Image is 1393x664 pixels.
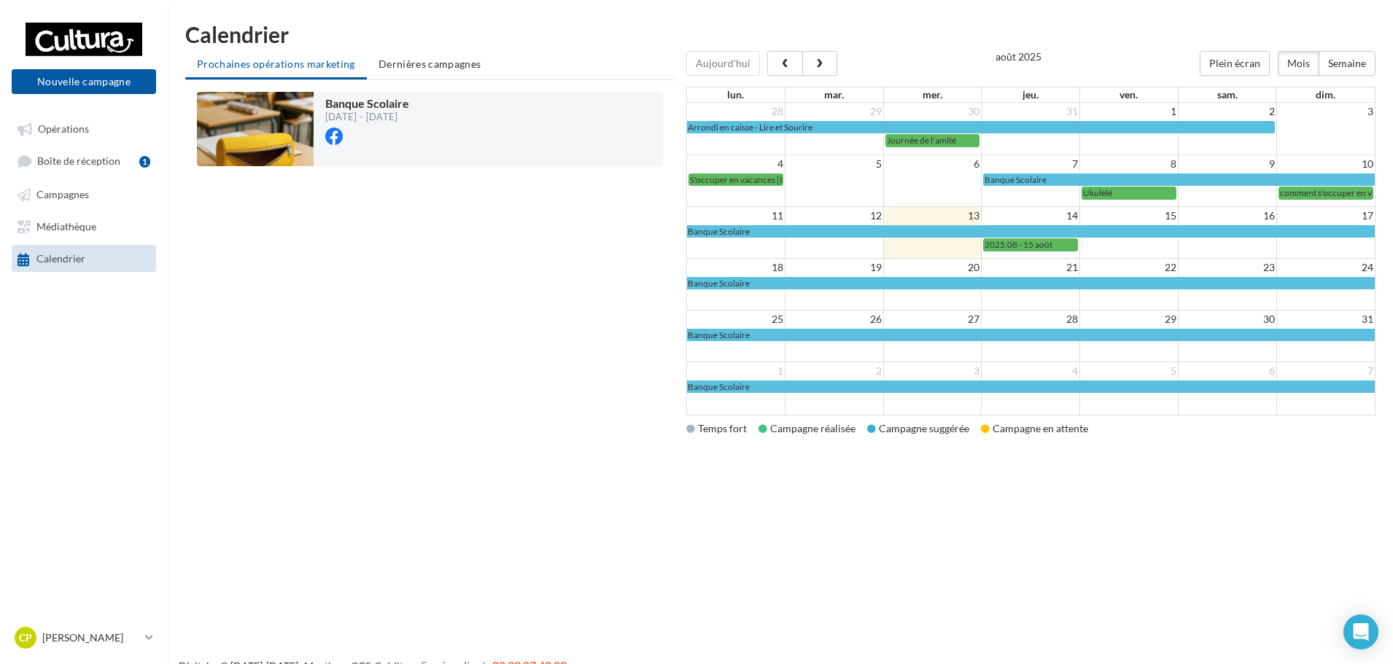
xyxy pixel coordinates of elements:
[981,421,1088,436] div: Campagne en attente
[1278,187,1373,199] a: comment s'occuper en vacances
[1343,614,1378,649] div: Open Intercom Messenger
[785,87,883,102] th: mar.
[688,226,750,237] span: Banque Scolaire
[1200,51,1270,76] button: Plein écran
[1079,87,1178,102] th: ven.
[9,213,159,239] a: Médiathèque
[687,277,1375,289] a: Banque Scolaire
[785,362,883,380] td: 2
[688,173,783,186] a: S'occuper en vacances [DATE] 14:25
[1080,362,1179,380] td: 5
[982,310,1080,329] td: 28
[325,96,409,110] span: Banque Scolaire
[687,362,785,380] td: 1
[1276,259,1375,277] td: 24
[883,207,982,225] td: 13
[1276,155,1375,173] td: 10
[785,207,883,225] td: 12
[9,245,159,271] a: Calendrier
[883,87,982,102] th: mer.
[1080,310,1179,329] td: 29
[1276,87,1375,102] th: dim.
[982,362,1080,380] td: 4
[785,155,883,173] td: 5
[1083,187,1112,198] span: Ukulélé
[688,122,812,133] span: Arrondi en caisse - Lire et Sourire
[688,278,750,289] span: Banque Scolaire
[1178,155,1276,173] td: 9
[867,421,969,436] div: Campagne suggérée
[687,87,785,102] th: lun.
[885,134,980,147] a: Journée de l'amité
[1080,155,1179,173] td: 8
[42,630,139,645] p: [PERSON_NAME]
[887,135,956,146] span: Journée de l'amité
[1319,51,1375,76] button: Semaine
[690,174,829,185] span: S'occuper en vacances [DATE] 14:25
[983,173,1375,186] a: Banque Scolaire
[1178,103,1276,120] td: 2
[985,174,1047,185] span: Banque Scolaire
[12,69,156,94] button: Nouvelle campagne
[9,147,159,174] a: Boîte de réception1
[36,220,96,233] span: Médiathèque
[687,207,785,225] td: 11
[687,329,1375,341] a: Banque Scolaire
[325,112,409,122] div: [DATE] - [DATE]
[9,115,159,141] a: Opérations
[38,122,89,135] span: Opérations
[687,121,1275,133] a: Arrondi en caisse - Lire et Sourire
[1276,362,1375,380] td: 7
[687,380,1375,393] a: Banque Scolaire
[982,207,1080,225] td: 14
[1178,207,1276,225] td: 16
[983,238,1078,251] a: 2025.08 - 15 août
[883,259,982,277] td: 20
[687,259,785,277] td: 18
[1276,207,1375,225] td: 17
[379,58,481,70] span: Dernières campagnes
[1276,310,1375,329] td: 31
[883,362,982,380] td: 3
[1080,103,1179,120] td: 1
[688,329,750,340] span: Banque Scolaire
[785,310,883,329] td: 26
[686,51,760,76] button: Aujourd'hui
[1278,51,1319,76] button: Mois
[19,630,32,645] span: CP
[1178,87,1276,102] th: sam.
[9,181,159,207] a: Campagnes
[1178,362,1276,380] td: 6
[996,51,1041,62] h2: août 2025
[687,155,785,173] td: 4
[883,310,982,329] td: 27
[985,239,1052,250] span: 2025.08 - 15 août
[982,103,1080,120] td: 31
[982,155,1080,173] td: 7
[1082,187,1176,199] a: Ukulélé
[12,624,156,652] a: CP [PERSON_NAME]
[982,259,1080,277] td: 21
[687,310,785,329] td: 25
[1080,259,1179,277] td: 22
[785,259,883,277] td: 19
[785,103,883,120] td: 29
[36,253,85,265] span: Calendrier
[1080,207,1179,225] td: 15
[758,421,855,436] div: Campagne réalisée
[686,421,747,436] div: Temps fort
[1178,259,1276,277] td: 23
[883,155,982,173] td: 6
[139,156,150,168] div: 1
[185,23,1375,45] h1: Calendrier
[687,103,785,120] td: 28
[197,58,355,70] span: Prochaines opérations marketing
[37,155,120,168] span: Boîte de réception
[1276,103,1375,120] td: 3
[982,87,1080,102] th: jeu.
[1178,310,1276,329] td: 30
[883,103,982,120] td: 30
[688,381,750,392] span: Banque Scolaire
[36,188,89,200] span: Campagnes
[687,225,1375,238] a: Banque Scolaire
